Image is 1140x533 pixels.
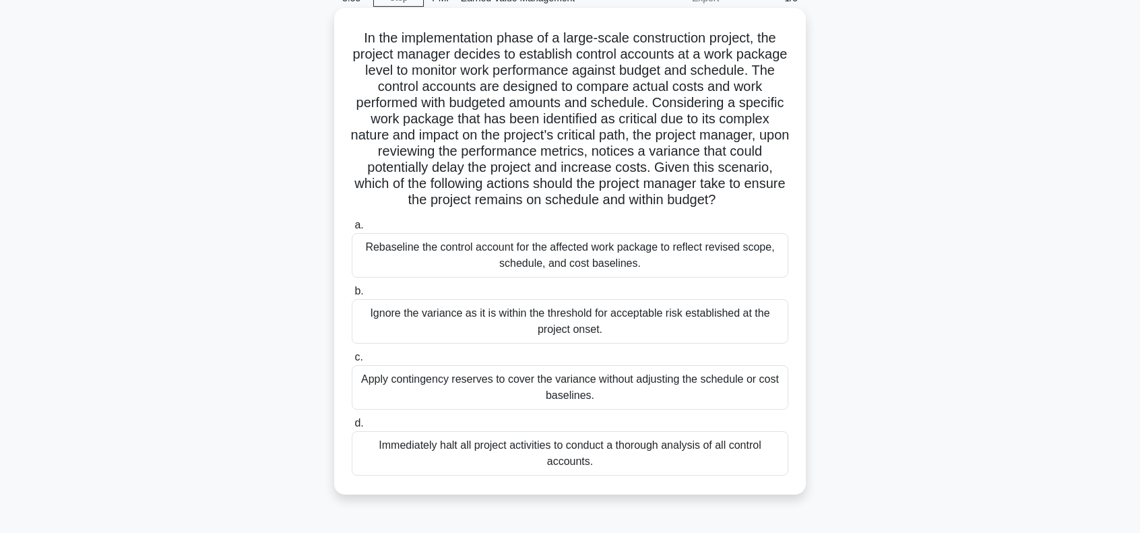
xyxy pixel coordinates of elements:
[350,30,790,209] h5: In the implementation phase of a large-scale construction project, the project manager decides to...
[354,285,363,296] span: b.
[352,365,788,410] div: Apply contingency reserves to cover the variance without adjusting the schedule or cost baselines.
[352,299,788,344] div: Ignore the variance as it is within the threshold for acceptable risk established at the project ...
[354,351,362,363] span: c.
[354,417,363,429] span: d.
[352,431,788,476] div: Immediately halt all project activities to conduct a thorough analysis of all control accounts.
[354,219,363,230] span: a.
[352,233,788,278] div: Rebaseline the control account for the affected work package to reflect revised scope, schedule, ...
